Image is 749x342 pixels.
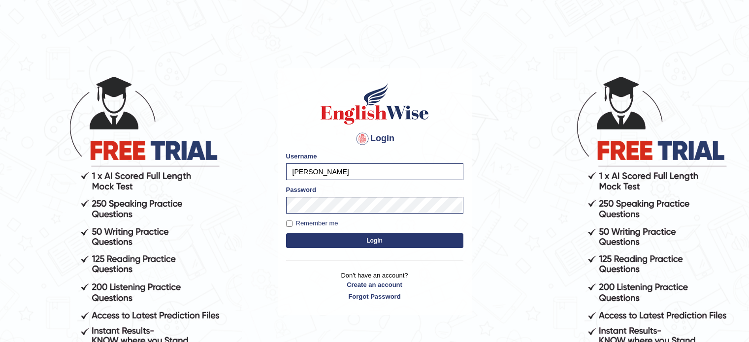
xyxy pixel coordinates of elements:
[286,152,317,161] label: Username
[286,271,463,301] p: Don't have an account?
[286,131,463,147] h4: Login
[286,185,316,194] label: Password
[286,218,338,228] label: Remember me
[286,220,293,227] input: Remember me
[319,82,431,126] img: Logo of English Wise sign in for intelligent practice with AI
[286,233,463,248] button: Login
[286,292,463,301] a: Forgot Password
[286,280,463,289] a: Create an account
